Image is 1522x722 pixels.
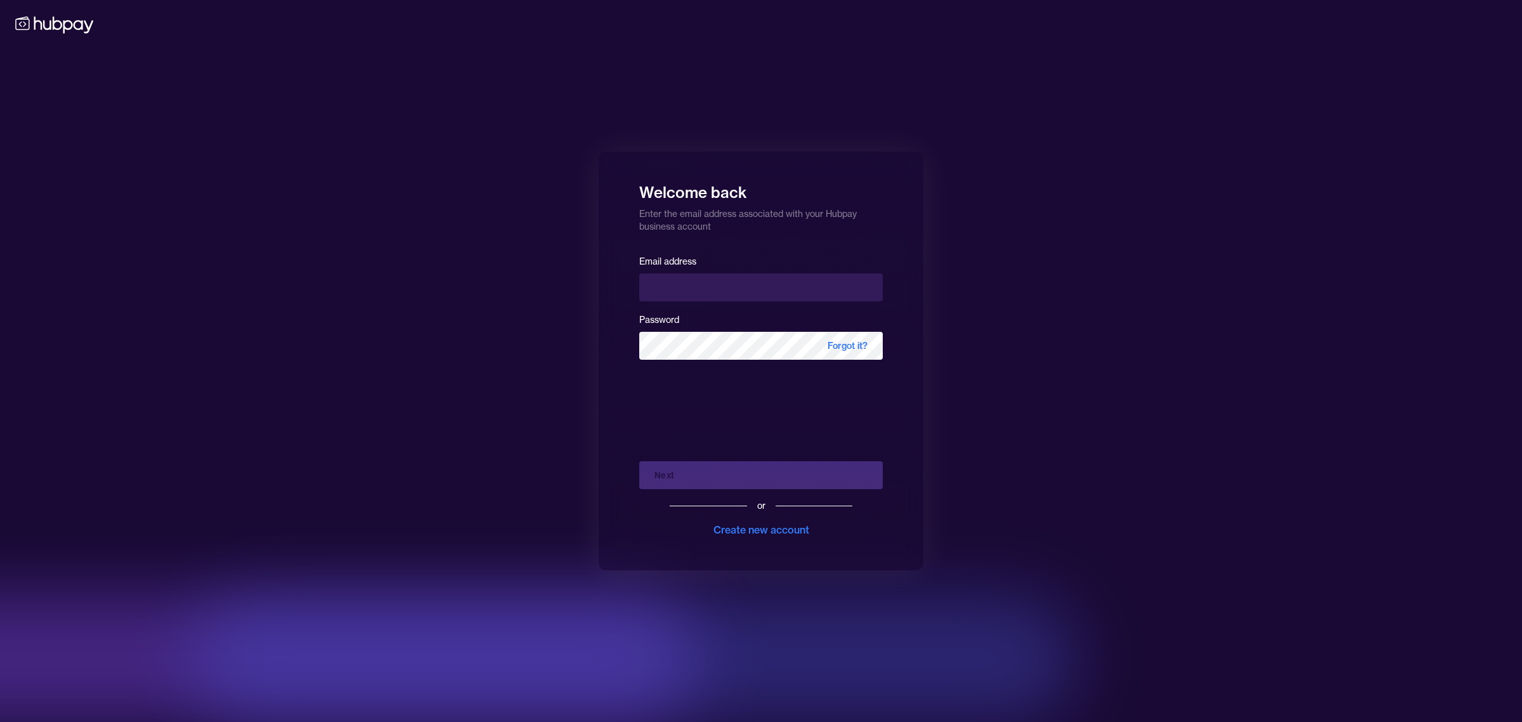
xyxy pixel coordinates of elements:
h1: Welcome back [639,174,883,202]
label: Email address [639,256,696,267]
span: Forgot it? [812,332,883,360]
p: Enter the email address associated with your Hubpay business account [639,202,883,233]
div: or [757,499,765,512]
label: Password [639,314,679,325]
div: Create new account [713,522,809,537]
